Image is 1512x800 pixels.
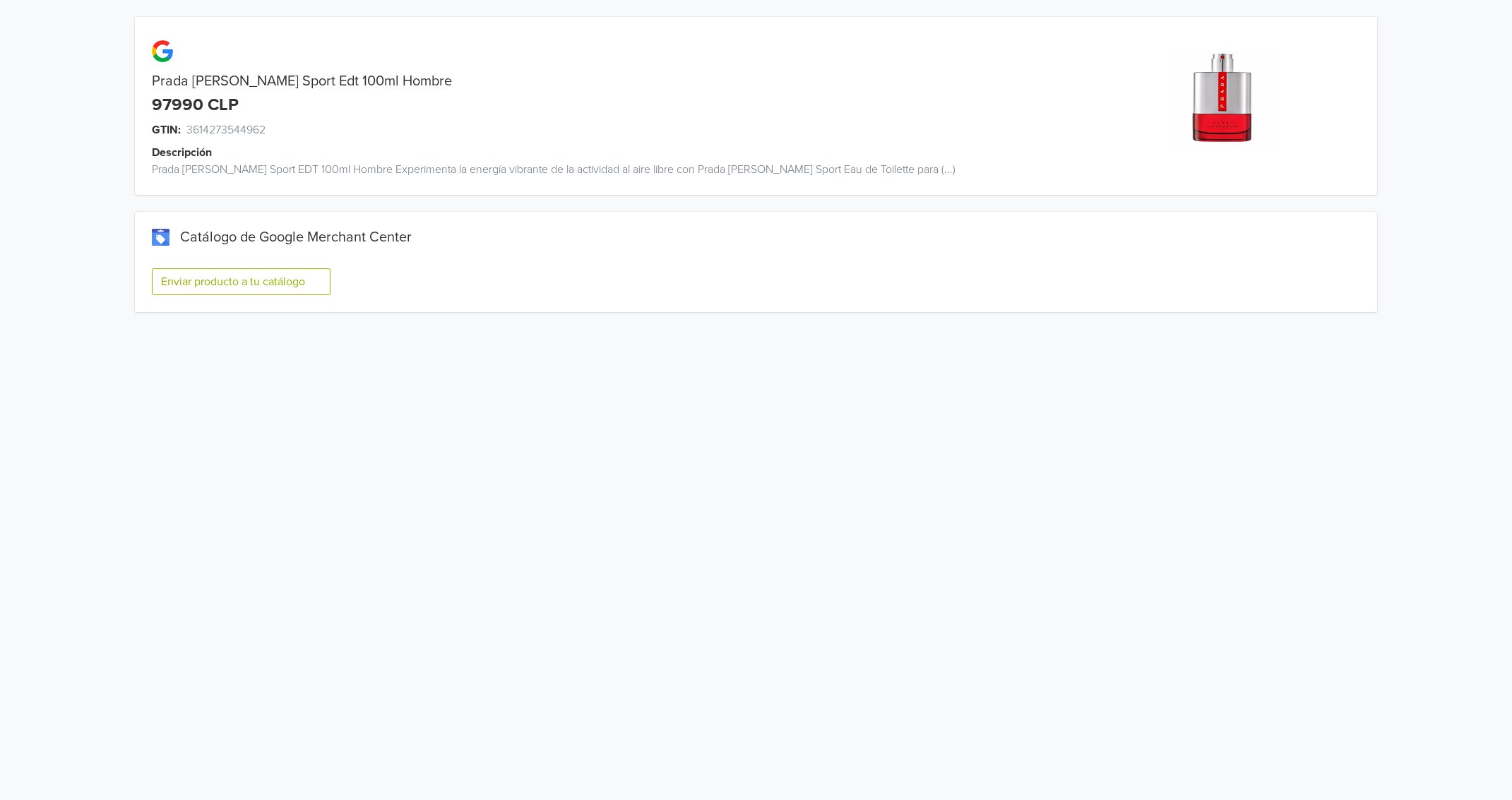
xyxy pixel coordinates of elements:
span: GTIN: [152,121,181,138]
button: Enviar producto a tu catálogo [152,268,331,295]
img: product_image [1169,45,1275,152]
div: Descripción [152,144,1083,161]
div: Prada [PERSON_NAME] Sport EDT 100ml Hombre Experimenta la energía vibrante de la actividad al air... [135,161,1066,178]
div: 97990 CLP [152,95,239,116]
div: Prada [PERSON_NAME] Sport Edt 100ml Hombre [135,73,1066,90]
span: 3614273544962 [186,121,266,138]
div: Catálogo de Google Merchant Center [152,229,1360,246]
